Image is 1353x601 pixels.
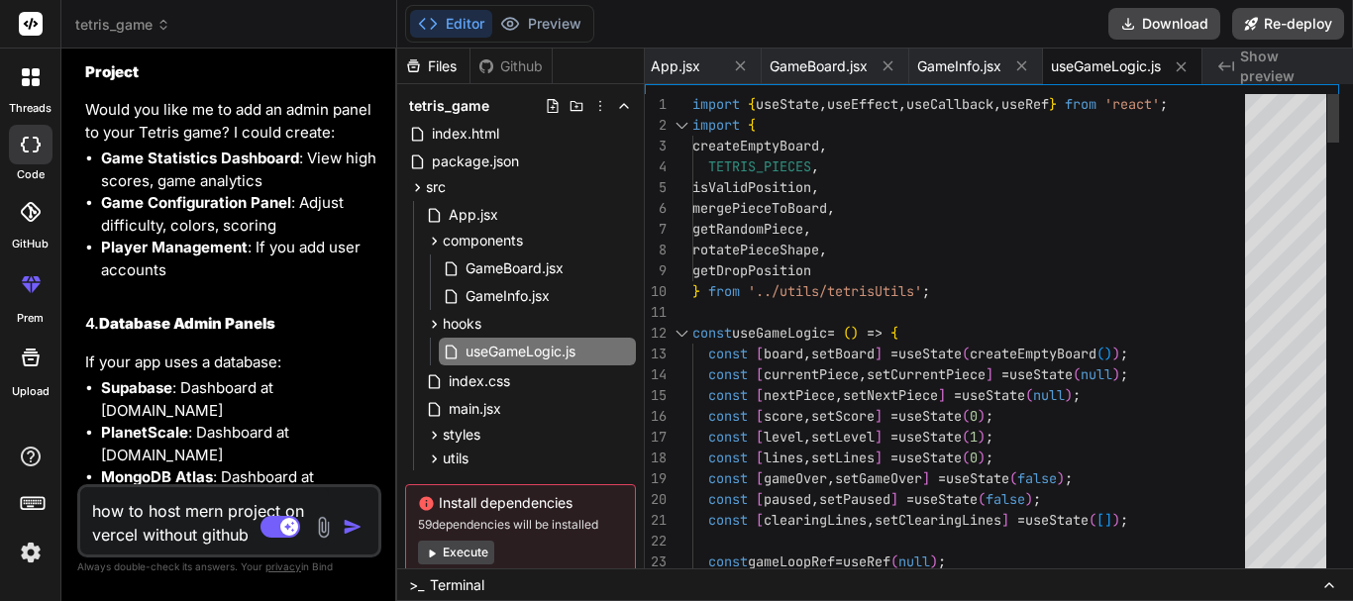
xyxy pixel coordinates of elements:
[748,116,756,134] span: {
[1160,95,1168,113] span: ;
[1051,56,1161,76] span: useGameLogic.js
[1009,365,1073,383] span: useState
[692,261,811,279] span: getDropPosition
[970,407,978,425] span: 0
[962,428,970,446] span: (
[447,397,503,421] span: main.jsx
[1120,345,1128,362] span: ;
[101,423,188,442] strong: PlanetScale
[756,95,819,113] span: useState
[1017,511,1025,529] span: =
[669,323,694,344] div: Click to collapse the range.
[986,365,993,383] span: ]
[645,344,667,364] div: 13
[645,427,667,448] div: 17
[343,517,363,537] img: icon
[811,490,819,508] span: ,
[101,192,377,237] li: : Adjust difficulty, colors, scoring
[645,531,667,551] div: 22
[764,490,811,508] span: paused
[645,364,667,385] div: 14
[14,536,48,569] img: settings
[811,428,875,446] span: setLevel
[811,449,875,466] span: setLines
[748,282,922,300] span: '../utils/tetrisUtils'
[418,541,494,564] button: Execute
[99,314,275,333] strong: Database Admin Panels
[418,517,623,533] span: 59 dependencies will be installed
[811,407,875,425] span: setScore
[1104,511,1112,529] span: ]
[898,345,962,362] span: useState
[898,428,962,446] span: useState
[409,575,424,595] span: >_
[1120,365,1128,383] span: ;
[764,407,803,425] span: score
[17,166,45,183] label: code
[978,449,986,466] span: )
[962,407,970,425] span: (
[748,552,835,570] span: gameLoopRef
[101,378,172,397] strong: Supabase
[1096,511,1104,529] span: [
[890,490,898,508] span: ]
[835,469,922,487] span: setGameOver
[962,386,1025,404] span: useState
[645,448,667,468] div: 18
[708,490,748,508] span: const
[906,490,914,508] span: =
[397,56,469,76] div: Files
[764,449,803,466] span: lines
[986,449,993,466] span: ;
[764,511,867,529] span: clearingLines
[803,220,811,238] span: ,
[645,406,667,427] div: 16
[938,469,946,487] span: =
[1057,469,1065,487] span: )
[986,407,993,425] span: ;
[978,407,986,425] span: )
[418,493,623,513] span: Install dependencies
[756,365,764,383] span: [
[986,428,993,446] span: ;
[443,425,480,445] span: styles
[669,115,694,136] div: Click to collapse the range.
[1104,345,1112,362] span: )
[492,10,589,38] button: Preview
[101,193,291,212] strong: Game Configuration Panel
[645,551,667,572] div: 23
[970,449,978,466] span: 0
[764,428,803,446] span: level
[827,199,835,217] span: ,
[708,407,748,425] span: const
[101,467,213,486] strong: MongoDB Atlas
[1049,95,1057,113] span: }
[875,345,883,362] span: ]
[843,552,890,570] span: useRef
[1112,365,1120,383] span: )
[764,345,803,362] span: board
[827,95,898,113] span: useEffect
[692,282,700,300] span: }
[890,324,898,342] span: {
[447,369,512,393] span: index.css
[645,136,667,156] div: 3
[645,260,667,281] div: 9
[101,466,377,511] li: : Dashboard at [DOMAIN_NAME]
[819,490,890,508] span: setPaused
[101,422,377,466] li: : Dashboard at [DOMAIN_NAME]
[77,557,381,576] p: Always double-check its answers. Your in Bind
[692,137,819,154] span: createEmptyBoard
[1033,386,1065,404] span: null
[708,386,748,404] span: const
[101,377,377,422] li: : Dashboard at [DOMAIN_NAME]
[1232,8,1344,40] button: Re-deploy
[770,56,868,76] span: GameBoard.jsx
[101,237,377,281] li: : If you add user accounts
[1073,386,1081,404] span: ;
[803,449,811,466] span: ,
[986,490,1025,508] span: false
[756,345,764,362] span: [
[875,449,883,466] span: ]
[447,203,500,227] span: App.jsx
